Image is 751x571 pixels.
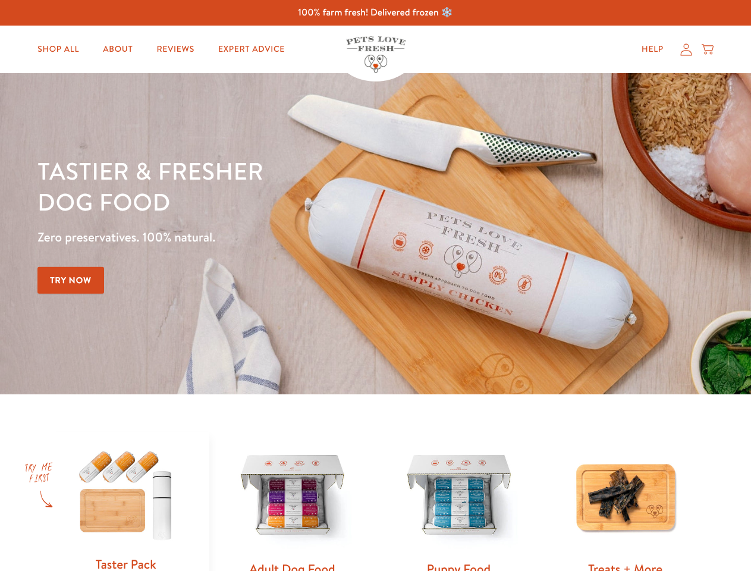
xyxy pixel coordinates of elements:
img: Pets Love Fresh [346,36,406,73]
a: Expert Advice [209,37,294,61]
a: Try Now [37,267,104,294]
p: Zero preservatives. 100% natural. [37,227,488,248]
a: Help [632,37,673,61]
a: Shop All [28,37,89,61]
a: About [93,37,142,61]
h1: Tastier & fresher dog food [37,155,488,217]
a: Reviews [147,37,203,61]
